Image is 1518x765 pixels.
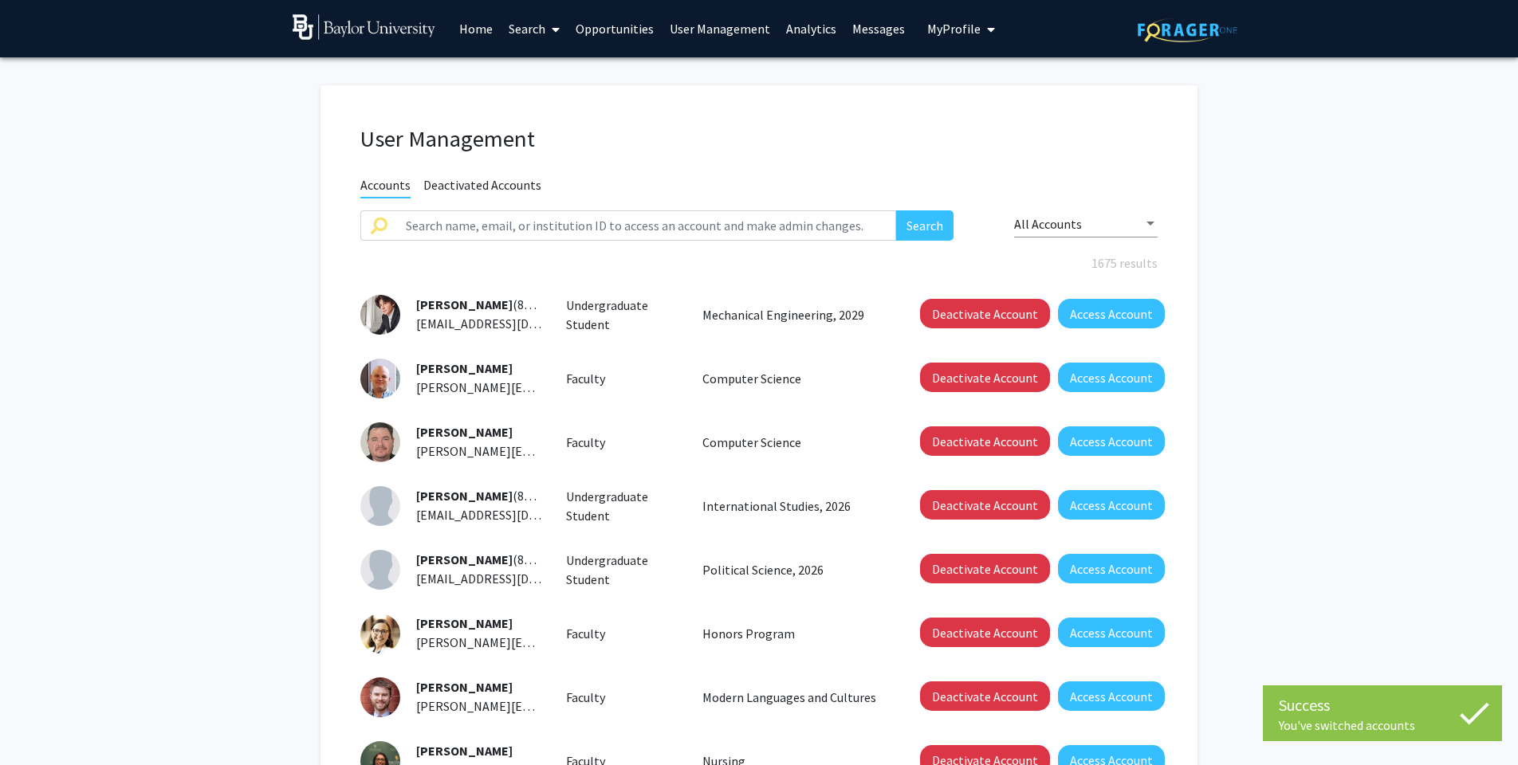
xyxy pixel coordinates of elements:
p: Computer Science [702,433,884,452]
span: All Accounts [1014,216,1082,232]
span: [PERSON_NAME] [416,743,513,759]
div: Undergraduate Student [554,487,691,525]
div: Faculty [554,369,691,388]
div: 1675 results [348,253,1170,273]
span: [PERSON_NAME] [416,296,513,312]
img: Profile Picture [360,614,400,653]
div: Faculty [554,433,691,452]
p: International Studies, 2026 [702,496,884,516]
span: [PERSON_NAME] [416,679,513,695]
a: Messages [844,1,913,57]
div: Faculty [554,624,691,643]
iframe: Chat [12,693,68,753]
p: Mechanical Engineering, 2029 [702,305,884,324]
button: Access Account [1058,363,1165,392]
button: Access Account [1058,681,1165,711]
button: Deactivate Account [920,618,1050,647]
span: [EMAIL_ADDRESS][DOMAIN_NAME] [416,507,611,523]
span: (892873791) [416,296,579,312]
button: Access Account [1058,299,1165,328]
img: Profile Picture [360,677,400,717]
button: Deactivate Account [920,554,1050,583]
img: Profile Picture [360,486,400,526]
span: My Profile [927,21,981,37]
div: Undergraduate Student [554,296,691,334]
p: Computer Science [702,369,884,388]
img: Profile Picture [360,422,400,462]
span: [PERSON_NAME] [416,424,513,440]
img: Baylor University Logo [293,14,435,40]
div: Undergraduate Student [554,551,691,589]
span: [PERSON_NAME] [416,360,513,376]
div: Faculty [554,688,691,707]
button: Deactivate Account [920,490,1050,520]
button: Deactivate Account [920,299,1050,328]
a: User Management [662,1,778,57]
img: ForagerOne Logo [1138,18,1237,42]
div: Success [1279,693,1486,717]
span: (892837103) [416,551,579,567]
img: Profile Picture [360,550,400,590]
span: [PERSON_NAME][EMAIL_ADDRESS][DOMAIN_NAME] [416,443,706,459]
a: Opportunities [568,1,662,57]
button: Deactivate Account [920,363,1050,392]
button: Access Account [1058,554,1165,583]
span: [PERSON_NAME] [416,488,513,504]
span: [PERSON_NAME][EMAIL_ADDRESS][DOMAIN_NAME] [416,634,706,650]
a: Analytics [778,1,844,57]
span: [EMAIL_ADDRESS][DOMAIN_NAME] [416,571,611,586]
p: Honors Program [702,624,884,643]
span: Deactivated Accounts [423,177,541,197]
span: [EMAIL_ADDRESS][DOMAIN_NAME] [416,316,611,331]
button: Search [896,210,954,241]
a: Search [501,1,568,57]
button: Deactivate Account [920,426,1050,456]
div: You've switched accounts [1279,717,1486,733]
img: Profile Picture [360,359,400,398]
p: Modern Languages and Cultures [702,688,884,707]
input: Search name, email, or institution ID to access an account and make admin changes. [396,210,896,241]
h1: User Management [360,125,1158,153]
img: Profile Picture [360,295,400,335]
span: [PERSON_NAME][EMAIL_ADDRESS][DOMAIN_NAME] [416,698,706,714]
button: Access Account [1058,426,1165,456]
button: Access Account [1058,618,1165,647]
span: (892763126) [416,488,579,504]
span: [PERSON_NAME] [416,551,513,567]
span: Accounts [360,177,411,198]
p: Political Science, 2026 [702,560,884,579]
button: Access Account [1058,490,1165,520]
button: Deactivate Account [920,681,1050,711]
span: [PERSON_NAME][EMAIL_ADDRESS][DOMAIN_NAME] [416,379,706,395]
span: [PERSON_NAME] [416,615,513,631]
a: Home [451,1,501,57]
